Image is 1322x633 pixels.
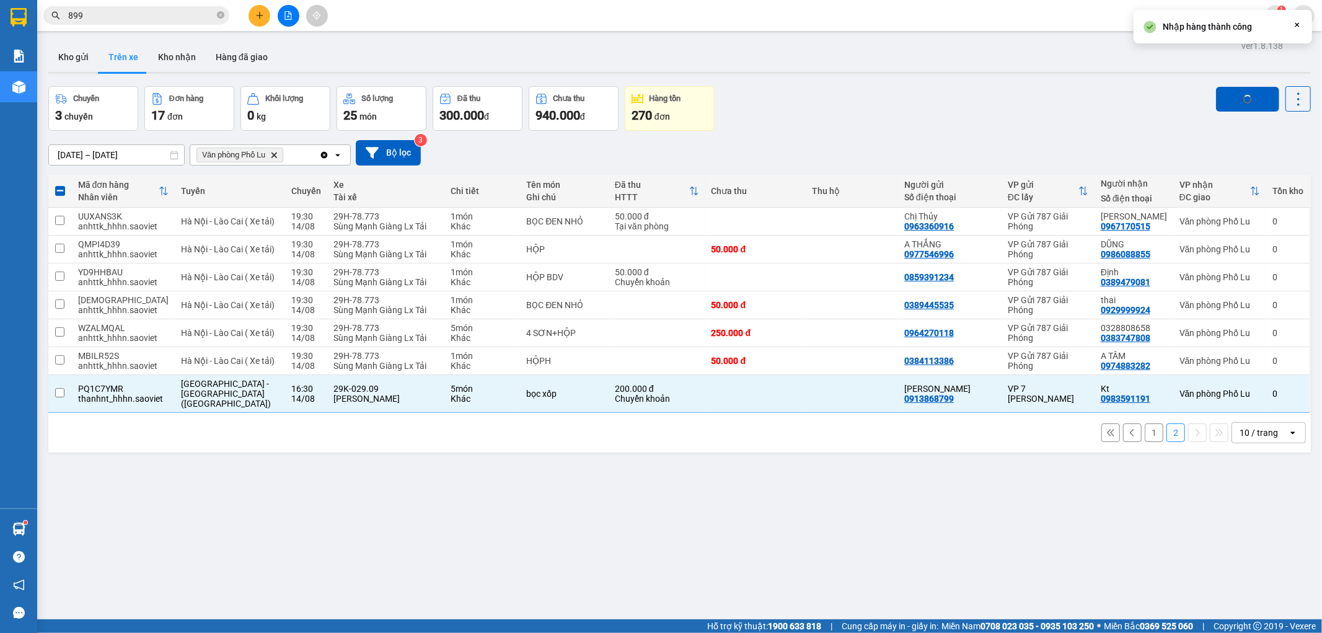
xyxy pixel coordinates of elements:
div: 0383747808 [1101,333,1150,343]
div: Chuyển khoản [615,277,699,287]
span: Cung cấp máy in - giấy in: [842,619,938,633]
div: 0859391234 [904,272,954,282]
div: QMPI4D39 [78,239,169,249]
span: chuyến [64,112,93,122]
div: Văn phòng Phố Lu [1179,300,1260,310]
span: kg [257,112,266,122]
span: đơn [654,112,670,122]
div: ĐC lấy [1008,192,1078,202]
button: Chưa thu940.000đ [529,86,619,131]
div: Hàng tồn [650,94,681,103]
div: 50.000 đ [712,356,800,366]
div: 5 món [451,323,514,333]
div: Sùng Mạnh Giàng Lx Tải [333,277,439,287]
div: Tên món [526,180,602,190]
span: search [51,11,60,20]
div: Văn phòng Phố Lu [1179,244,1260,254]
span: aim [312,11,321,20]
div: 0967170515 [1101,221,1150,231]
div: Mã đơn hàng [78,180,159,190]
span: đ [484,112,489,122]
div: VP Gửi 787 Giải Phóng [1008,295,1088,315]
div: Chị Thủy [904,211,995,221]
div: 29H-78.773 [333,211,439,221]
th: Toggle SortBy [1173,175,1266,208]
span: Hà Nội - Lào Cai ( Xe tải) [181,300,275,310]
div: Nhân viên [78,192,159,202]
div: c lan dũng [904,384,995,394]
span: đơn [167,112,183,122]
strong: 0369 525 060 [1140,621,1193,631]
span: thangvd_vplu.saoviet [1152,7,1265,23]
span: đ [580,112,585,122]
div: 19:30 [291,323,321,333]
div: Số lượng [361,94,393,103]
div: PQ1C7YMR [78,384,169,394]
div: 19:30 [291,239,321,249]
div: 0974883282 [1101,361,1150,371]
div: 0 [1272,244,1303,254]
div: VP nhận [1179,180,1250,190]
span: | [831,619,832,633]
div: 0983591191 [1101,394,1150,404]
span: Hà Nội - Lào Cai ( Xe tải) [181,356,275,366]
img: warehouse-icon [12,81,25,94]
button: Đã thu300.000đ [433,86,522,131]
div: 1 món [451,351,514,361]
span: | [1202,619,1204,633]
span: Văn phòng Phố Lu, close by backspace [196,148,283,162]
input: Selected Văn phòng Phố Lu. [286,149,287,161]
div: HỘP BDV [526,272,602,282]
div: 0 [1272,328,1303,338]
img: solution-icon [12,50,25,63]
span: plus [255,11,264,20]
sup: 1 [24,521,27,525]
div: VP Gửi 787 Giải Phóng [1008,351,1088,371]
div: Tuyến [181,186,279,196]
div: thanhnt_hhhn.saoviet [78,394,169,404]
svg: Close [1292,20,1302,30]
div: 14/08 [291,249,321,259]
div: anhttk_hhhn.saoviet [78,361,169,371]
svg: open [333,150,343,160]
div: anhttk_hhhn.saoviet [78,277,169,287]
div: MBILR52S [78,351,169,361]
div: Khác [451,221,514,231]
div: Khác [451,305,514,315]
div: Chưa thu [553,94,585,103]
div: VP Gửi 787 Giải Phóng [1008,211,1088,231]
span: Hà Nội - Lào Cai ( Xe tải) [181,244,275,254]
div: Văn phòng Phố Lu [1179,356,1260,366]
div: Khác [451,333,514,343]
div: 29H-78.773 [333,323,439,333]
div: VP Gửi 787 Giải Phóng [1008,323,1088,343]
div: 29H-78.773 [333,295,439,305]
div: anhttk_hhhn.saoviet [78,249,169,259]
sup: 3 [415,134,427,146]
div: 29H-78.773 [333,239,439,249]
div: 16:30 [291,384,321,394]
button: 2 [1166,423,1185,442]
div: Sùng Mạnh Giàng Lx Tải [333,333,439,343]
button: loading Nhập hàng [1216,87,1279,112]
div: 0977546996 [904,249,954,259]
div: Chuyến [291,186,321,196]
div: Người nhận [1101,179,1167,188]
button: Hàng tồn270đơn [625,86,715,131]
input: Tìm tên, số ĐT hoặc mã đơn [68,9,214,22]
span: Miền Nam [941,619,1094,633]
span: question-circle [13,551,25,563]
div: 1 món [451,211,514,221]
div: anhttk_hhhn.saoviet [78,305,169,315]
div: HỘP [526,244,602,254]
span: file-add [284,11,293,20]
div: HỘPH [526,356,602,366]
div: 50.000 đ [712,300,800,310]
span: 300.000 [439,108,484,123]
div: HTTT [615,192,689,202]
div: Đơn hàng [169,94,203,103]
th: Toggle SortBy [72,175,175,208]
img: logo-vxr [11,8,27,27]
th: Toggle SortBy [609,175,705,208]
div: 0963360916 [904,221,954,231]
